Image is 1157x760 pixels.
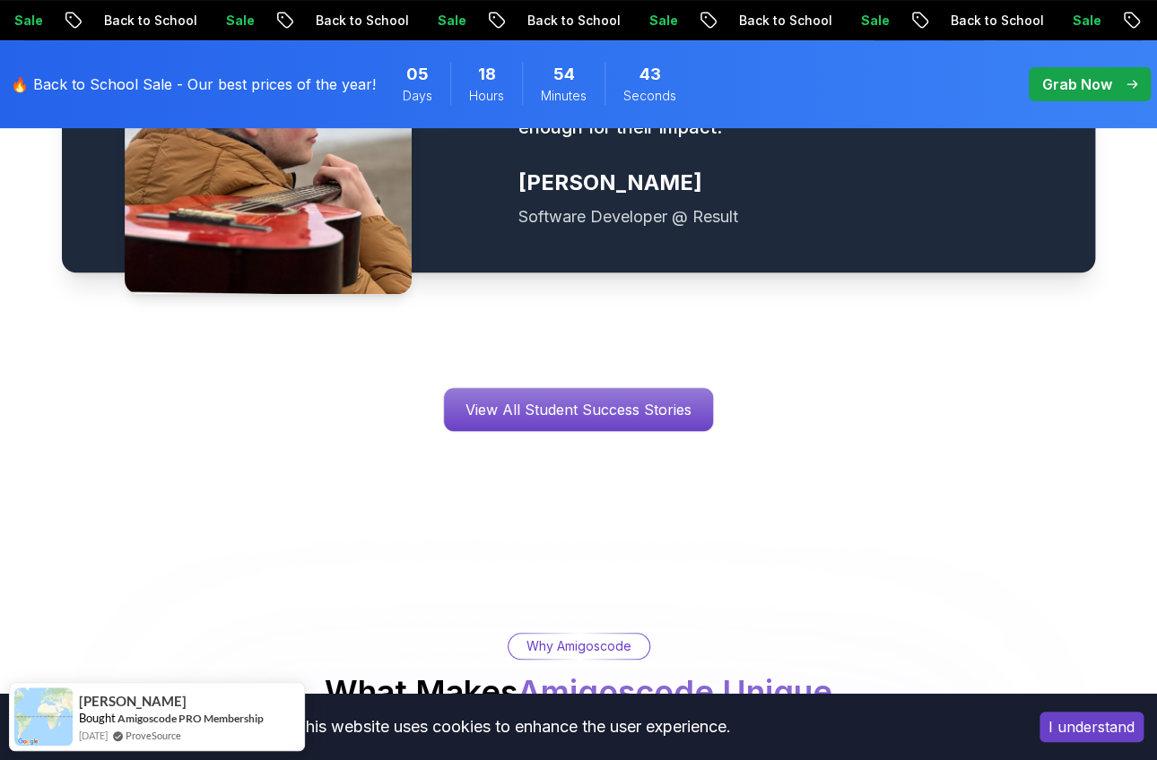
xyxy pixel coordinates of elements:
[469,87,504,105] span: Hours
[79,711,116,725] span: Bought
[79,728,108,743] span: [DATE]
[11,73,376,95] p: 🔥 Back to School Sale - Our best prices of the year!
[443,387,714,432] a: View All Student Success Stories
[87,12,209,30] p: Back to School
[1040,712,1144,742] button: Accept cookies
[13,707,1013,747] div: This website uses cookies to enhance the user experience.
[541,87,587,105] span: Minutes
[553,62,575,87] span: 54 Minutes
[518,168,1052,197] div: [PERSON_NAME]
[478,62,496,87] span: 18 Hours
[526,637,631,655] p: Why Amigoscode
[209,12,266,30] p: Sale
[510,12,632,30] p: Back to School
[639,62,661,87] span: 43 Seconds
[632,12,690,30] p: Sale
[934,12,1056,30] p: Back to School
[722,12,844,30] p: Back to School
[1056,12,1113,30] p: Sale
[1042,73,1112,95] p: Grab Now
[117,712,264,725] a: Amigoscode PRO Membership
[406,62,429,87] span: 5 Days
[518,672,832,712] span: Amigoscode Unique
[421,12,478,30] p: Sale
[518,204,1052,229] div: Software Developer @ Result
[623,87,676,105] span: Seconds
[79,694,187,709] span: [PERSON_NAME]
[403,87,432,105] span: Days
[325,674,832,710] h2: What Makes
[126,728,181,743] a: ProveSource
[444,388,713,431] p: View All Student Success Stories
[14,687,73,746] img: provesource social proof notification image
[844,12,901,30] p: Sale
[299,12,421,30] p: Back to School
